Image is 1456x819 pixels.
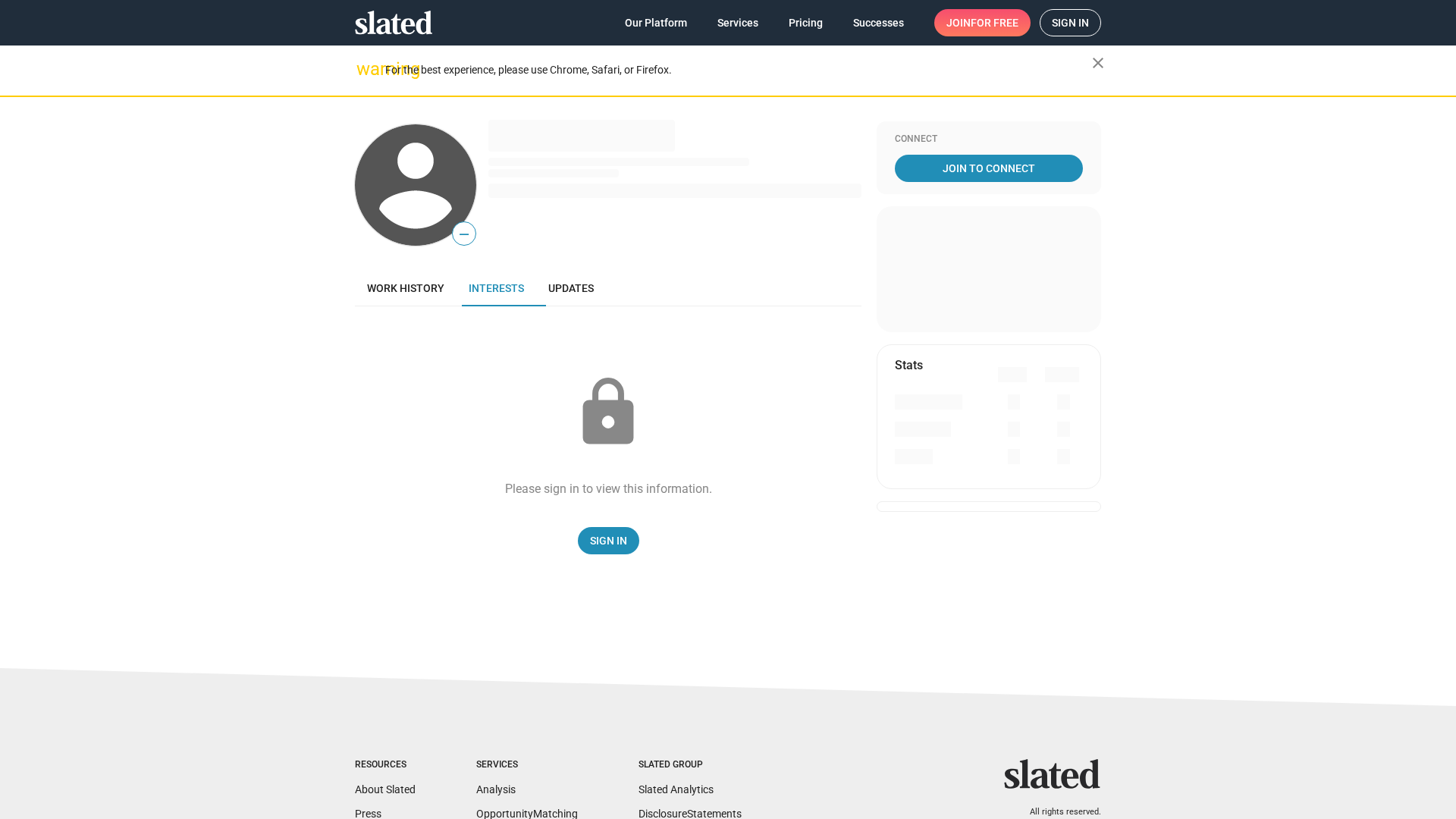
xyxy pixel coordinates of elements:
[1089,54,1107,72] mat-icon: close
[453,224,475,244] span: —
[355,759,416,771] div: Resources
[476,759,578,771] div: Services
[625,9,687,36] span: Our Platform
[385,60,1092,80] div: For the best experience, please use Chrome, Safari, or Firefox.
[356,60,375,78] mat-icon: warning
[705,9,770,36] a: Services
[898,155,1080,182] span: Join To Connect
[457,270,536,306] a: Interests
[613,9,699,36] a: Our Platform
[895,133,1083,146] div: Connect
[895,357,923,373] mat-card-title: Stats
[1052,10,1089,36] span: Sign in
[946,9,1018,36] span: Join
[570,375,646,450] mat-icon: lock
[469,282,524,294] span: Interests
[578,527,639,554] a: Sign In
[639,759,742,771] div: Slated Group
[853,9,904,36] span: Successes
[777,9,835,36] a: Pricing
[841,9,916,36] a: Successes
[355,783,416,795] a: About Slated
[590,527,627,554] span: Sign In
[476,783,516,795] a: Analysis
[717,9,758,36] span: Services
[505,481,712,497] div: Please sign in to view this information.
[367,282,444,294] span: Work history
[789,9,823,36] span: Pricing
[548,282,594,294] span: Updates
[971,9,1018,36] span: for free
[536,270,606,306] a: Updates
[934,9,1031,36] a: Joinfor free
[895,155,1083,182] a: Join To Connect
[355,270,457,306] a: Work history
[639,783,714,795] a: Slated Analytics
[1040,9,1101,36] a: Sign in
